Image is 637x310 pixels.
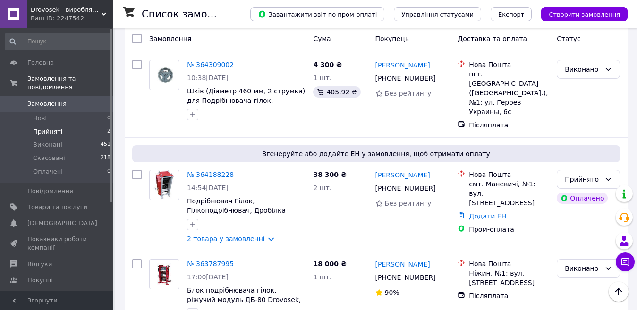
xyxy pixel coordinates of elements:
[313,273,331,281] span: 1 шт.
[375,260,430,269] a: [PERSON_NAME]
[149,60,179,90] a: Фото товару
[469,268,549,287] div: Ніжин, №1: вул. [STREET_ADDRESS]
[565,64,601,75] div: Виконано
[187,184,229,192] span: 14:54[DATE]
[565,174,601,184] div: Прийнято
[149,170,179,200] a: Фото товару
[532,10,628,17] a: Створити замовлення
[313,184,331,192] span: 2 шт.
[469,120,549,130] div: Післяплата
[187,87,305,123] a: Шків (Діаметр 460 мм, 2 струмка) для Подрібнювача гілок, Подрібнювач гілок Шків, Шків маховик 30 кг
[101,141,110,149] span: 451
[250,7,384,21] button: Завантажити звіт по пром-оплаті
[33,141,62,149] span: Виконані
[374,271,438,284] div: [PHONE_NUMBER]
[31,6,102,14] span: Drovosek - виробляємо та продаємо техніку для лісових та садових господарств.
[375,35,409,42] span: Покупець
[375,170,430,180] a: [PERSON_NAME]
[313,260,347,268] span: 18 000 ₴
[385,289,399,296] span: 90%
[313,171,347,178] span: 38 300 ₴
[469,69,549,117] div: пгт. [GEOGRAPHIC_DATA] ([GEOGRAPHIC_DATA].), №1: ул. Героев Украины, 6с
[394,7,481,21] button: Управління статусами
[107,127,110,136] span: 2
[107,114,110,123] span: 0
[33,168,63,176] span: Оплачені
[375,60,430,70] a: [PERSON_NAME]
[313,61,342,68] span: 4 300 ₴
[313,35,331,42] span: Cума
[374,182,438,195] div: [PHONE_NUMBER]
[27,235,87,252] span: Показники роботи компанії
[27,75,113,92] span: Замовлення та повідомлення
[27,203,87,211] span: Товари та послуги
[401,11,474,18] span: Управління статусами
[187,273,229,281] span: 17:00[DATE]
[313,74,331,82] span: 1 шт.
[27,260,52,268] span: Відгуки
[374,72,438,85] div: [PHONE_NUMBER]
[469,170,549,179] div: Нова Пошта
[469,179,549,208] div: смт. Маневичі, №1: вул. [STREET_ADDRESS]
[498,11,525,18] span: Експорт
[385,200,432,207] span: Без рейтингу
[469,60,549,69] div: Нова Пошта
[491,7,532,21] button: Експорт
[469,225,549,234] div: Пром-оплата
[136,149,616,159] span: Згенеруйте або додайте ЕН у замовлення, щоб отримати оплату
[107,168,110,176] span: 0
[469,212,506,220] a: Додати ЕН
[313,86,360,98] div: 405.92 ₴
[258,10,377,18] span: Завантажити звіт по пром-оплаті
[31,14,113,23] div: Ваш ID: 2247542
[616,252,635,271] button: Чат з покупцем
[101,154,110,162] span: 218
[150,263,179,285] img: Фото товару
[187,61,234,68] a: № 364309002
[458,35,527,42] span: Доставка та оплата
[187,197,287,233] a: Подрібнювач Гілок, Гілкоподрібнювач, Дробілка Гілок, Ріжучий Модуль, Блок ДС-120 Drovosek
[27,187,73,195] span: Повідомлення
[187,171,234,178] a: № 364188228
[150,67,179,84] img: Фото товару
[149,35,191,42] span: Замовлення
[27,100,67,108] span: Замовлення
[142,8,238,20] h1: Список замовлень
[153,170,176,200] img: Фото товару
[5,33,111,50] input: Пошук
[557,193,608,204] div: Оплачено
[27,59,54,67] span: Головна
[33,154,65,162] span: Скасовані
[557,35,581,42] span: Статус
[469,259,549,268] div: Нова Пошта
[33,127,62,136] span: Прийняті
[27,219,97,227] span: [DEMOGRAPHIC_DATA]
[187,74,229,82] span: 10:38[DATE]
[187,260,234,268] a: № 363787995
[385,90,432,97] span: Без рейтингу
[33,114,47,123] span: Нові
[149,259,179,289] a: Фото товару
[27,276,53,285] span: Покупці
[187,235,265,243] a: 2 товара у замовленні
[609,282,629,302] button: Наверх
[469,291,549,301] div: Післяплата
[565,263,601,274] div: Виконано
[541,7,628,21] button: Створити замовлення
[549,11,620,18] span: Створити замовлення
